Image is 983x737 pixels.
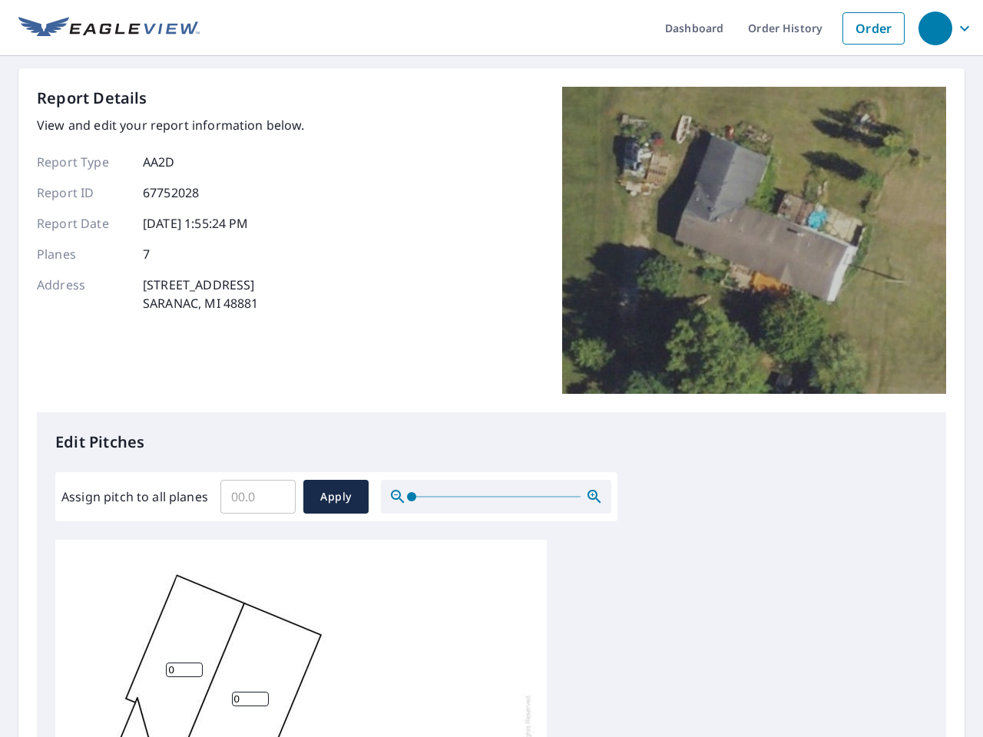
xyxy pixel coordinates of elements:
[37,276,129,312] p: Address
[143,276,259,312] p: [STREET_ADDRESS] SARANAC, MI 48881
[303,480,369,514] button: Apply
[143,153,175,171] p: AA2D
[37,153,129,171] p: Report Type
[37,116,305,134] p: View and edit your report information below.
[842,12,905,45] a: Order
[37,183,129,202] p: Report ID
[55,431,928,454] p: Edit Pitches
[37,245,129,263] p: Planes
[143,183,199,202] p: 67752028
[37,214,129,233] p: Report Date
[143,245,150,263] p: 7
[562,87,946,394] img: Top image
[316,487,356,507] span: Apply
[61,487,208,506] label: Assign pitch to all planes
[220,475,296,518] input: 00.0
[37,87,147,110] p: Report Details
[18,17,200,40] img: EV Logo
[143,214,249,233] p: [DATE] 1:55:24 PM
